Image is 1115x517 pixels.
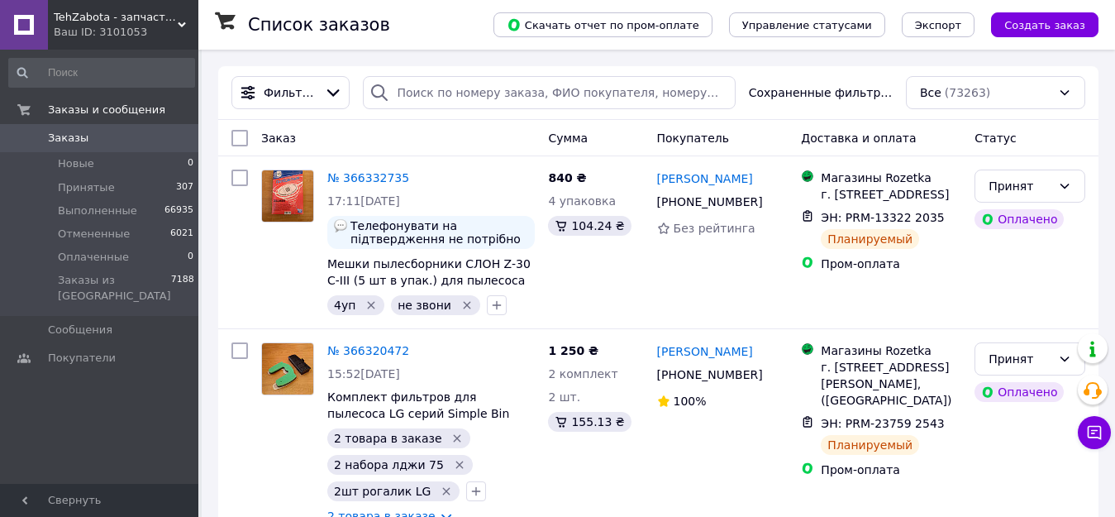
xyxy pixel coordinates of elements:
div: Планируемый [821,435,919,455]
span: Покупатель [657,132,730,145]
span: Оплаченные [58,250,129,265]
a: Фото товару [261,170,314,223]
div: Оплачено [974,209,1064,229]
span: 17:11[DATE] [327,194,400,208]
span: Сумма [548,132,588,145]
svg: Удалить метку [453,458,466,472]
span: Выполненные [58,203,137,218]
a: № 366332735 [327,171,409,184]
div: Принят [989,350,1051,368]
img: :speech_balloon: [334,219,347,232]
a: [PERSON_NAME] [657,343,753,360]
button: Скачать отчет по пром-оплате [493,12,712,37]
svg: Удалить метку [460,299,474,312]
span: 2 комплект [548,367,617,381]
span: Сообщения [48,323,112,337]
span: 4уп [334,299,355,312]
a: Создать заказ [974,17,1098,31]
span: 840 ₴ [548,171,586,184]
span: Новые [58,156,94,171]
span: 0 [188,250,193,265]
span: ЭН: PRM-13322 2035 [821,211,944,224]
span: Создать заказ [1004,19,1085,31]
span: 6021 [170,227,193,242]
a: Комплект фильтров для пылесоса LG серий Simple Bin MAX VK75103HU тип LG ADQ73573301, MDJ63408601 [327,390,509,453]
span: 7188 [171,273,194,303]
input: Поиск по номеру заказа, ФИО покупателя, номеру телефона, Email, номеру накладной [363,76,735,109]
span: Телефонувати на підтвердження не потрібно Дякую [350,219,528,246]
span: Принятые [58,180,115,195]
span: 2 товара в заказе [334,432,442,445]
button: Чат с покупателем [1078,416,1111,449]
input: Поиск [8,58,195,88]
span: Отмененные [58,227,130,242]
span: (73263) [945,86,990,99]
span: 2 набора лджи 75 [334,458,444,472]
span: Управление статусами [742,19,872,31]
span: Без рейтинга [674,222,755,235]
span: Экспорт [915,19,961,31]
div: Магазины Rozetka [821,170,961,186]
div: Ваш ID: 3101053 [54,25,198,40]
div: Оплачено [974,382,1064,402]
span: Все [920,84,941,101]
span: Заказ [261,132,296,145]
div: Пром-оплата [821,462,961,478]
span: Заказы из [GEOGRAPHIC_DATA] [58,273,171,303]
h1: Список заказов [248,15,390,35]
a: Мешки пылесборники СЛОН Z-30 C-III (5 шт в упак.) для пылесоса Zelmer Solaris Twix ZVC552 (5500),... [327,257,535,320]
span: [PHONE_NUMBER] [657,195,763,208]
span: 100% [674,395,707,408]
div: г. [STREET_ADDRESS][PERSON_NAME], ([GEOGRAPHIC_DATA]) [821,359,961,409]
div: Пром-оплата [821,256,961,272]
span: 66935 [164,203,193,218]
svg: Удалить метку [450,432,464,445]
span: 2шт рогалик LG [334,485,431,498]
span: 15:52[DATE] [327,367,400,381]
span: Сохраненные фильтры: [749,84,893,101]
svg: Удалить метку [440,485,453,498]
img: Фото товару [262,343,313,395]
span: Доставка и оплата [801,132,916,145]
span: Скачать отчет по пром-оплате [507,17,699,32]
button: Создать заказ [991,12,1098,37]
span: Статус [974,132,1017,145]
span: не звони [398,299,451,312]
a: Фото товару [261,342,314,395]
span: 4 упаковка [548,194,616,208]
span: Покупатели [48,351,116,366]
span: Заказы и сообщения [48,103,165,117]
div: Магазины Rozetka [821,342,961,359]
span: 2 шт. [548,390,580,404]
div: 155.13 ₴ [548,412,631,432]
a: [PERSON_NAME] [657,170,753,187]
span: Заказы [48,131,88,146]
span: 1 250 ₴ [548,344,598,357]
span: 307 [176,180,193,195]
span: Фильтры [264,84,317,101]
svg: Удалить метку [365,299,378,312]
span: 0 [188,156,193,171]
a: № 366320472 [327,344,409,357]
img: Фото товару [262,170,313,222]
div: Планируемый [821,229,919,249]
button: Управление статусами [729,12,885,37]
span: TehZabota - запчасти и аксессуары для бытовой техники [54,10,178,25]
div: Принят [989,177,1051,195]
span: [PHONE_NUMBER] [657,368,763,381]
div: 104.24 ₴ [548,216,631,236]
span: ЭН: PRM-23759 2543 [821,417,944,430]
div: г. [STREET_ADDRESS] [821,186,961,203]
button: Экспорт [902,12,974,37]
